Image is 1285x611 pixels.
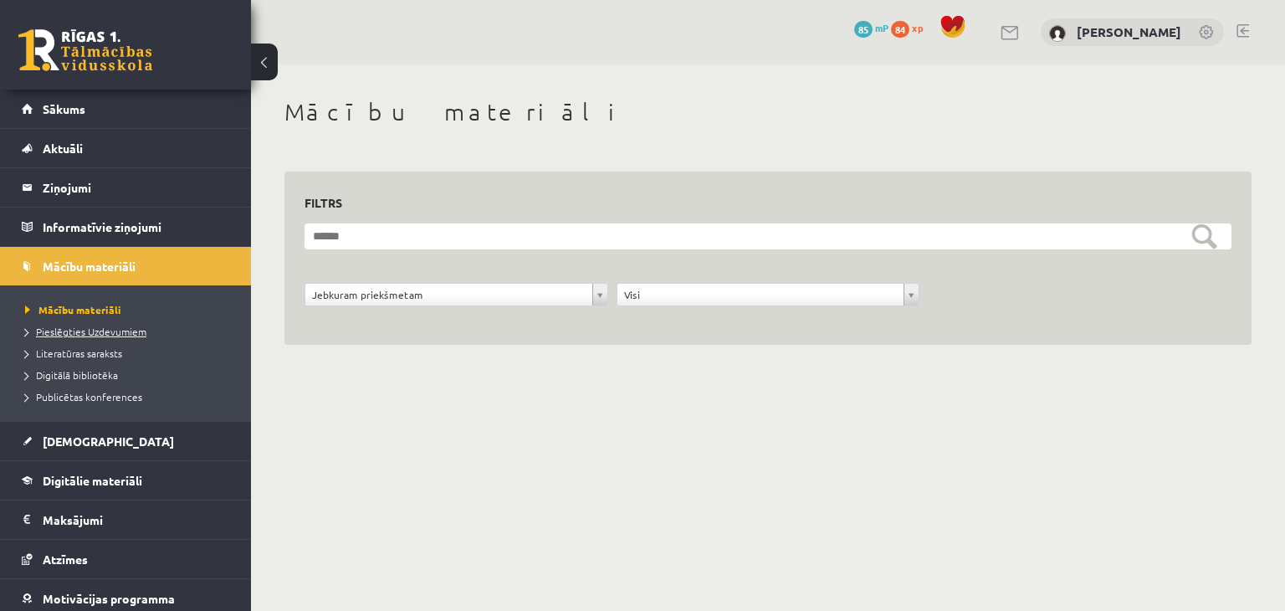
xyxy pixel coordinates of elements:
[891,21,909,38] span: 84
[891,21,931,34] a: 84 xp
[25,367,234,383] a: Digitālā bibliotēka
[43,208,230,246] legend: Informatīvie ziņojumi
[25,324,234,339] a: Pieslēgties Uzdevumiem
[25,325,146,338] span: Pieslēgties Uzdevumiem
[22,208,230,246] a: Informatīvie ziņojumi
[43,259,136,274] span: Mācību materiāli
[284,98,1252,126] h1: Mācību materiāli
[22,168,230,207] a: Ziņojumi
[912,21,923,34] span: xp
[854,21,888,34] a: 85 mP
[25,347,122,360] span: Literatūras saraksts
[1077,23,1181,40] a: [PERSON_NAME]
[854,21,873,38] span: 85
[43,552,88,567] span: Atzīmes
[18,29,152,71] a: Rīgas 1. Tālmācības vidusskola
[22,90,230,128] a: Sākums
[875,21,888,34] span: mP
[1049,25,1066,42] img: Raivo Jurciks
[43,434,174,449] span: [DEMOGRAPHIC_DATA]
[22,540,230,578] a: Atzīmes
[305,192,1211,214] h3: Filtrs
[43,141,83,156] span: Aktuāli
[25,346,234,361] a: Literatūras saraksts
[624,284,898,305] span: Visi
[617,284,919,305] a: Visi
[43,501,230,539] legend: Maksājumi
[22,247,230,285] a: Mācību materiāli
[22,129,230,167] a: Aktuāli
[43,591,175,606] span: Motivācijas programma
[312,284,586,305] span: Jebkuram priekšmetam
[305,284,607,305] a: Jebkuram priekšmetam
[22,461,230,500] a: Digitālie materiāli
[43,168,230,207] legend: Ziņojumi
[25,390,142,403] span: Publicētas konferences
[43,473,142,488] span: Digitālie materiāli
[25,368,118,382] span: Digitālā bibliotēka
[22,422,230,460] a: [DEMOGRAPHIC_DATA]
[25,389,234,404] a: Publicētas konferences
[43,101,85,116] span: Sākums
[25,302,234,317] a: Mācību materiāli
[22,501,230,539] a: Maksājumi
[25,303,121,316] span: Mācību materiāli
